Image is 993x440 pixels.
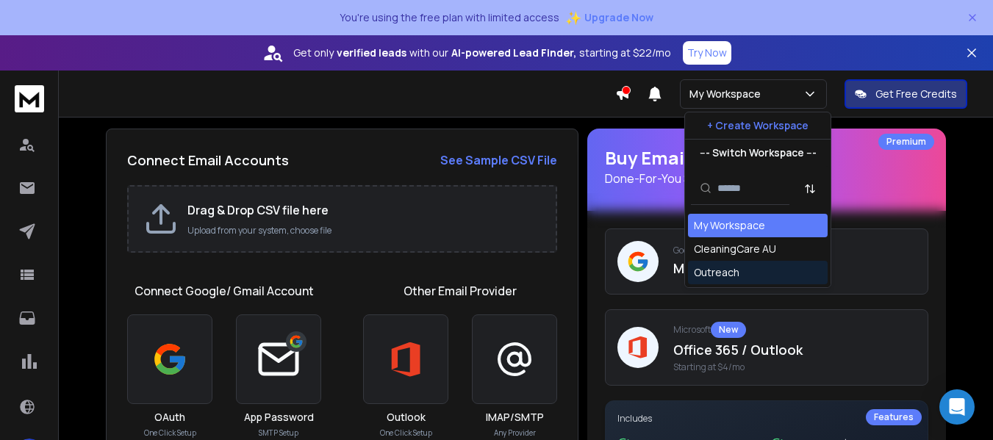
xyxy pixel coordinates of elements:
p: Get only with our starting at $22/mo [293,46,671,60]
p: Mailboxes [673,258,916,278]
a: See Sample CSV File [440,151,557,169]
p: + Create Workspace [707,118,809,133]
div: Outreach [694,265,739,280]
button: ✨Upgrade Now [565,3,653,32]
div: Open Intercom Messenger [939,389,975,425]
p: Includes [617,413,916,425]
button: Sort by Sort A-Z [795,174,825,203]
span: ✨ [565,7,581,28]
p: Try Now [687,46,727,60]
div: My Workspace [694,218,765,233]
p: Google Workspace [673,245,916,256]
p: Microsoft [673,322,916,338]
h3: OAuth [154,410,185,425]
button: Get Free Credits [845,79,967,109]
h1: Connect Google/ Gmail Account [135,282,314,300]
p: --- Switch Workspace --- [700,145,817,160]
span: Starting at $4/mo [673,361,916,373]
h3: IMAP/SMTP [486,410,544,425]
p: One Click Setup [144,428,196,439]
strong: verified leads [337,46,406,60]
h3: App Password [244,410,314,425]
div: Premium [878,134,934,150]
p: One Click Setup [380,428,432,439]
span: Upgrade Now [584,10,653,25]
p: Done-For-You Setup [605,170,928,187]
p: Office 365 / Outlook [673,339,916,360]
div: New [711,322,746,338]
p: Upload from your system, choose file [187,225,541,237]
strong: AI-powered Lead Finder, [451,46,576,60]
div: CleaningCare AU [694,242,776,256]
h1: Buy Email Accounts [605,146,928,187]
p: Any Provider [494,428,536,439]
p: SMTP Setup [259,428,298,439]
h2: Drag & Drop CSV file here [187,201,541,219]
p: You're using the free plan with limited access [340,10,559,25]
h2: Connect Email Accounts [127,150,289,170]
h1: Other Email Provider [404,282,517,300]
strong: See Sample CSV File [440,152,557,168]
div: Features [866,409,922,425]
p: My Workspace [689,87,767,101]
button: + Create Workspace [685,112,831,139]
img: logo [15,85,44,112]
p: Get Free Credits [875,87,957,101]
button: Try Now [683,41,731,65]
h3: Outlook [387,410,426,425]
